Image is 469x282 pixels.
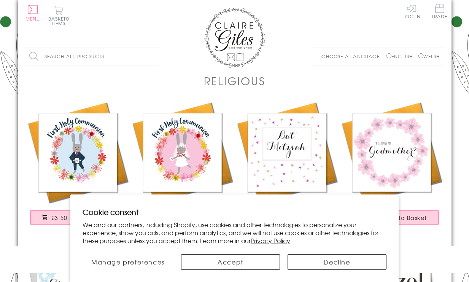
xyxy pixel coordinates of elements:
a: Trade [432,4,448,20]
span: £3.50 Add to Basket [51,214,113,221]
span: 0 items [52,15,69,27]
button: Decline [288,254,386,270]
a: First Holy Communion Card, Blue Flowers, Embellished with pompoms £3.50 Add to Basket [25,100,130,232]
p: Choose a language: [321,53,385,60]
p: We and our partners, including Shopify, use cookies and other technologies to personalize your ex... [83,221,386,244]
input: Welsh [418,53,423,58]
button: £3.50 Add to Basket [30,210,125,225]
a: Religious Occassions Card, Pink Flowers, Will you be my Godmother? £3.50 Add to Basket [339,100,444,232]
input: Search [151,48,159,65]
h2: Cookie consent [83,207,386,217]
img: Claire Giles Greetings Cards [204,8,265,68]
img: Religious Occassions Card, Pink Stars, Bat Mitzvah [235,100,339,205]
label: Welsh [418,53,440,60]
input: Search all products [25,48,159,65]
button: Manage preferences [83,254,173,270]
span: Manage preferences [91,257,165,266]
a: Religious Occassions Card, Pink Stars, Bat Mitzvah £3.50 Add to Basket [235,100,339,232]
button: Accept [181,254,280,270]
a: Log In [402,4,421,19]
a: First Holy Communion Card, Pink Flowers, Embellished with pompoms £3.50 Add to Basket [130,100,235,232]
button: Menu [25,5,40,21]
img: First Holy Communion Card, Pink Flowers, Embellished with pompoms [130,100,235,205]
img: First Holy Communion Card, Blue Flowers, Embellished with pompoms [25,100,130,205]
input: English [386,53,391,58]
img: Religious Occassions Card, Pink Flowers, Will you be my Godmother? [339,100,444,205]
a: Privacy Policy [251,236,290,245]
h1: Religious [204,73,266,89]
label: English [386,53,417,60]
button: Basket0 items [48,6,69,25]
span: Menu [25,15,40,22]
span: Trade [432,4,448,19]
